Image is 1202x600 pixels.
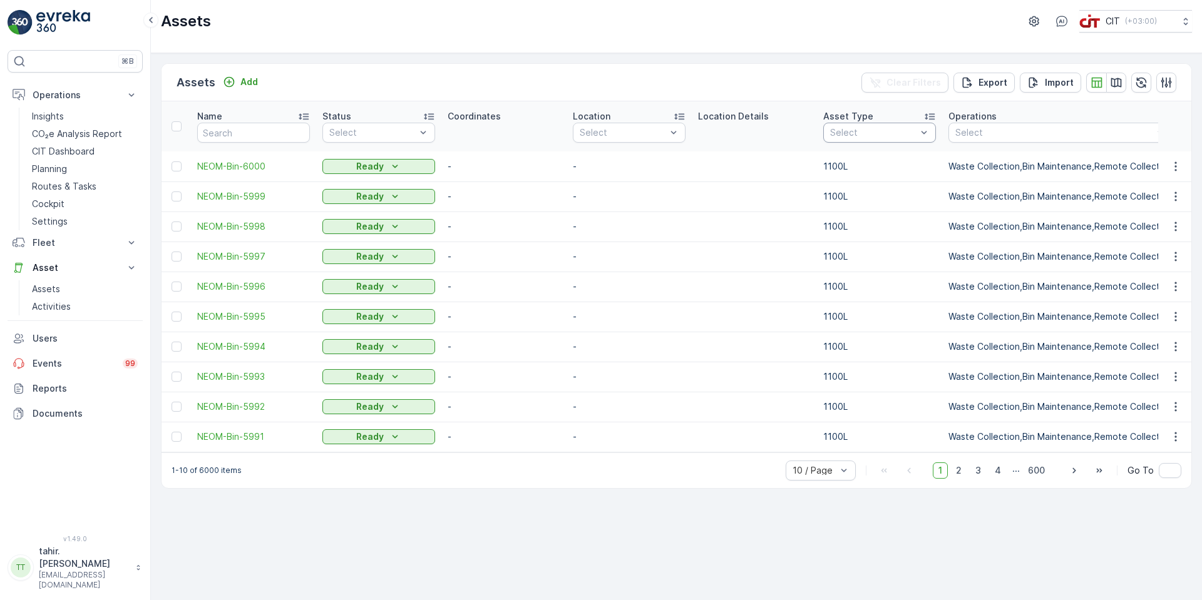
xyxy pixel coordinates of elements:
[27,125,143,143] a: CO₂e Analysis Report
[172,252,182,262] div: Toggle Row Selected
[942,272,1179,302] td: Waste Collection,Bin Maintenance,Remote Collection
[329,126,416,139] p: Select
[27,280,143,298] a: Assets
[942,332,1179,362] td: Waste Collection,Bin Maintenance,Remote Collection
[33,236,118,249] p: Fleet
[32,110,64,123] p: Insights
[567,302,692,332] td: -
[356,190,384,203] p: Ready
[933,462,948,479] span: 1
[197,340,310,353] span: NEOM-Bin-5994
[197,190,310,203] span: NEOM-Bin-5999
[39,545,129,570] p: tahir.[PERSON_NAME]
[33,332,138,345] p: Users
[698,110,769,123] p: Location Details
[1022,462,1050,479] span: 600
[27,160,143,178] a: Planning
[32,180,96,193] p: Routes & Tasks
[322,339,435,354] button: Ready
[567,151,692,181] td: -
[448,368,560,385] div: -
[39,570,129,590] p: [EMAIL_ADDRESS][DOMAIN_NAME]
[322,219,435,234] button: Ready
[356,310,384,323] p: Ready
[121,56,134,66] p: ⌘B
[356,280,384,293] p: Ready
[448,248,560,265] div: -
[197,430,310,443] a: NEOM-Bin-5991
[33,89,118,101] p: Operations
[32,145,95,158] p: CIT Dashboard
[861,73,948,93] button: Clear Filters
[32,283,60,295] p: Assets
[830,126,917,139] p: Select
[942,151,1179,181] td: Waste Collection,Bin Maintenance,Remote Collection
[448,110,501,123] p: Coordinates
[197,310,310,323] a: NEOM-Bin-5995
[8,326,143,351] a: Users
[172,191,182,201] div: Toggle Row Selected
[125,358,135,369] p: 99
[27,195,143,213] a: Cockpit
[32,128,122,140] p: CO₂e Analysis Report
[567,272,692,302] td: -
[33,407,138,420] p: Documents
[27,178,143,195] a: Routes & Tasks
[197,400,310,413] span: NEOM-Bin-5992
[448,428,560,445] div: -
[817,332,942,362] td: 1100L
[32,198,64,210] p: Cockpit
[989,462,1007,479] span: 4
[823,110,873,123] p: Asset Type
[817,302,942,332] td: 1100L
[1012,462,1020,479] p: ...
[942,242,1179,272] td: Waste Collection,Bin Maintenance,Remote Collection
[27,213,143,230] a: Settings
[1128,464,1154,477] span: Go To
[197,220,310,233] span: NEOM-Bin-5998
[172,372,182,382] div: Toggle Row Selected
[27,298,143,315] a: Activities
[942,302,1179,332] td: Waste Collection,Bin Maintenance,Remote Collection
[950,462,967,479] span: 2
[567,422,692,452] td: -
[567,211,692,242] td: -
[448,218,560,235] div: -
[8,255,143,280] button: Asset
[322,279,435,294] button: Ready
[356,340,384,353] p: Ready
[448,278,560,295] div: -
[573,110,610,123] p: Location
[172,465,242,475] p: 1-10 of 6000 items
[817,181,942,211] td: 1100L
[8,83,143,108] button: Operations
[8,230,143,255] button: Fleet
[1106,15,1120,28] p: CIT
[948,110,997,123] p: Operations
[448,338,560,355] div: -
[322,399,435,414] button: Ready
[197,110,222,123] p: Name
[1125,16,1157,26] p: ( +03:00 )
[322,110,351,123] p: Status
[197,250,310,263] a: NEOM-Bin-5997
[197,160,310,173] a: NEOM-Bin-6000
[942,181,1179,211] td: Waste Collection,Bin Maintenance,Remote Collection
[197,280,310,293] a: NEOM-Bin-5996
[580,126,666,139] p: Select
[32,163,67,175] p: Planning
[322,249,435,264] button: Ready
[942,422,1179,452] td: Waste Collection,Bin Maintenance,Remote Collection
[817,392,942,422] td: 1100L
[448,398,560,415] div: -
[172,432,182,442] div: Toggle Row Selected
[322,189,435,204] button: Ready
[197,370,310,383] a: NEOM-Bin-5993
[172,282,182,292] div: Toggle Row Selected
[32,215,68,228] p: Settings
[27,108,143,125] a: Insights
[172,221,182,231] div: Toggle Row Selected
